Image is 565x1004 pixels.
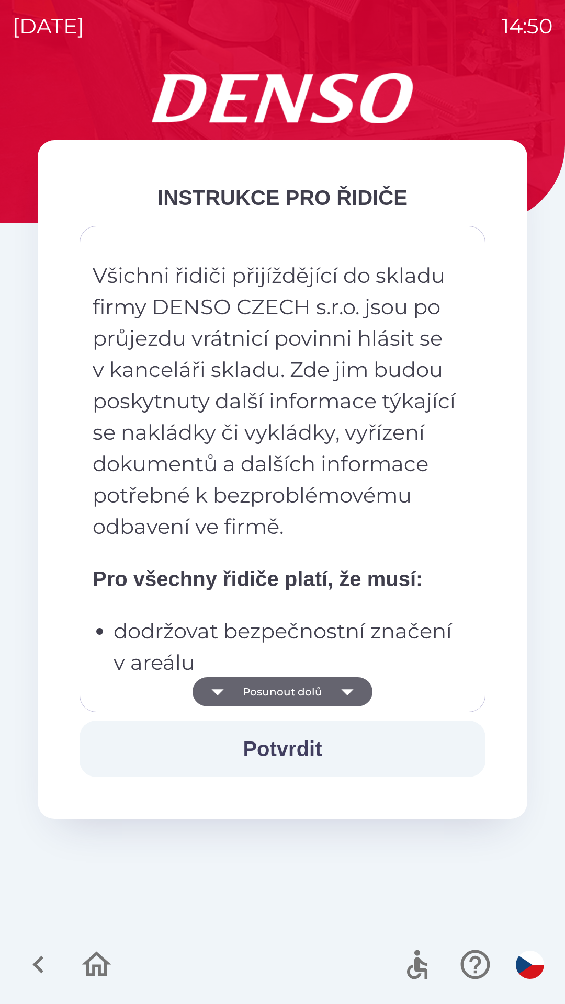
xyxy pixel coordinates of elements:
[93,567,423,590] strong: Pro všechny řidiče platí, že musí:
[80,182,485,213] div: INSTRUKCE PRO ŘIDIČE
[93,260,458,542] p: Všichni řidiči přijíždějící do skladu firmy DENSO CZECH s.r.o. jsou po průjezdu vrátnicí povinni ...
[516,951,544,979] img: cs flag
[114,615,458,678] p: dodržovat bezpečnostní značení v areálu
[13,10,84,42] p: [DATE]
[193,677,372,706] button: Posunout dolů
[38,73,527,123] img: Logo
[502,10,552,42] p: 14:50
[80,721,485,777] button: Potvrdit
